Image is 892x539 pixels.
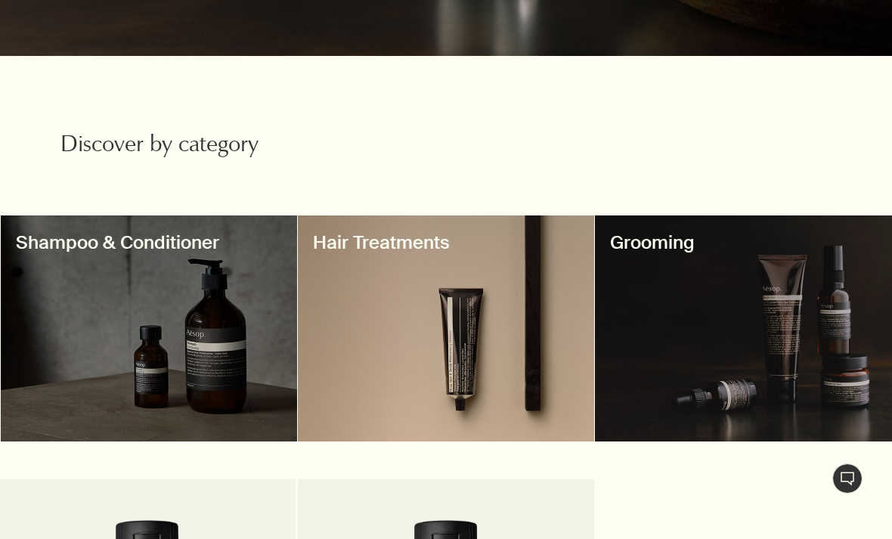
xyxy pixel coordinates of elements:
[60,132,317,162] h2: Discover by category
[832,463,863,494] button: Live Assistance
[313,231,579,255] h3: Hair Treatments
[16,231,282,255] h3: Shampoo & Conditioner
[595,215,891,441] a: Aesop grooming products placed on a dark wooden surfaceGrooming
[298,215,594,441] a: Aesop product in tube arranged alongside a dark wooden object on a pink textured surface.Hair Tre...
[1,215,297,441] a: Aesop bottles of shampoo and conditionerShampoo & Conditioner
[610,231,876,255] h3: Grooming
